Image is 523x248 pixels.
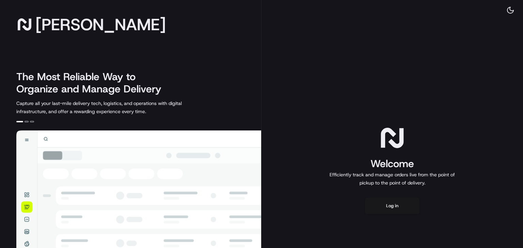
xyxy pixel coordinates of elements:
[16,99,212,116] p: Capture all your last-mile delivery tech, logistics, and operations with digital infrastructure, ...
[327,171,458,187] p: Efficiently track and manage orders live from the point of pickup to the point of delivery.
[16,71,169,95] h2: The Most Reliable Way to Organize and Manage Delivery
[35,18,166,31] span: [PERSON_NAME]
[365,198,419,214] button: Log in
[327,157,458,171] h1: Welcome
